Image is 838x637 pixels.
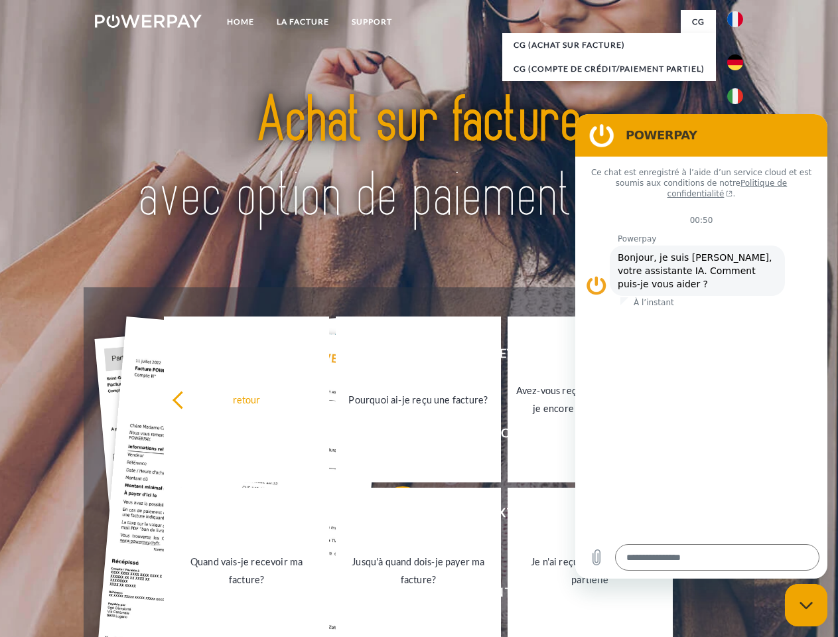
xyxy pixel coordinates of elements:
a: CG (Compte de crédit/paiement partiel) [502,57,716,81]
iframe: Fenêtre de messagerie [575,114,827,579]
img: it [727,88,743,104]
div: retour [172,390,321,408]
div: Pourquoi ai-je reçu une facture? [344,390,493,408]
img: title-powerpay_fr.svg [127,64,711,254]
div: Jusqu'à quand dois-je payer ma facture? [344,553,493,589]
iframe: Bouton de lancement de la fenêtre de messagerie, conversation en cours [785,584,827,626]
div: Je n'ai reçu qu'une livraison partielle [516,553,665,589]
a: LA FACTURE [265,10,340,34]
a: CG (achat sur facture) [502,33,716,57]
a: Home [216,10,265,34]
a: Support [340,10,403,34]
img: fr [727,11,743,27]
img: logo-powerpay-white.svg [95,15,202,28]
a: Avez-vous reçu mes paiements, ai-je encore un solde ouvert? [508,317,673,482]
img: de [727,54,743,70]
a: CG [681,10,716,34]
div: Quand vais-je recevoir ma facture? [172,553,321,589]
div: Avez-vous reçu mes paiements, ai-je encore un solde ouvert? [516,382,665,417]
